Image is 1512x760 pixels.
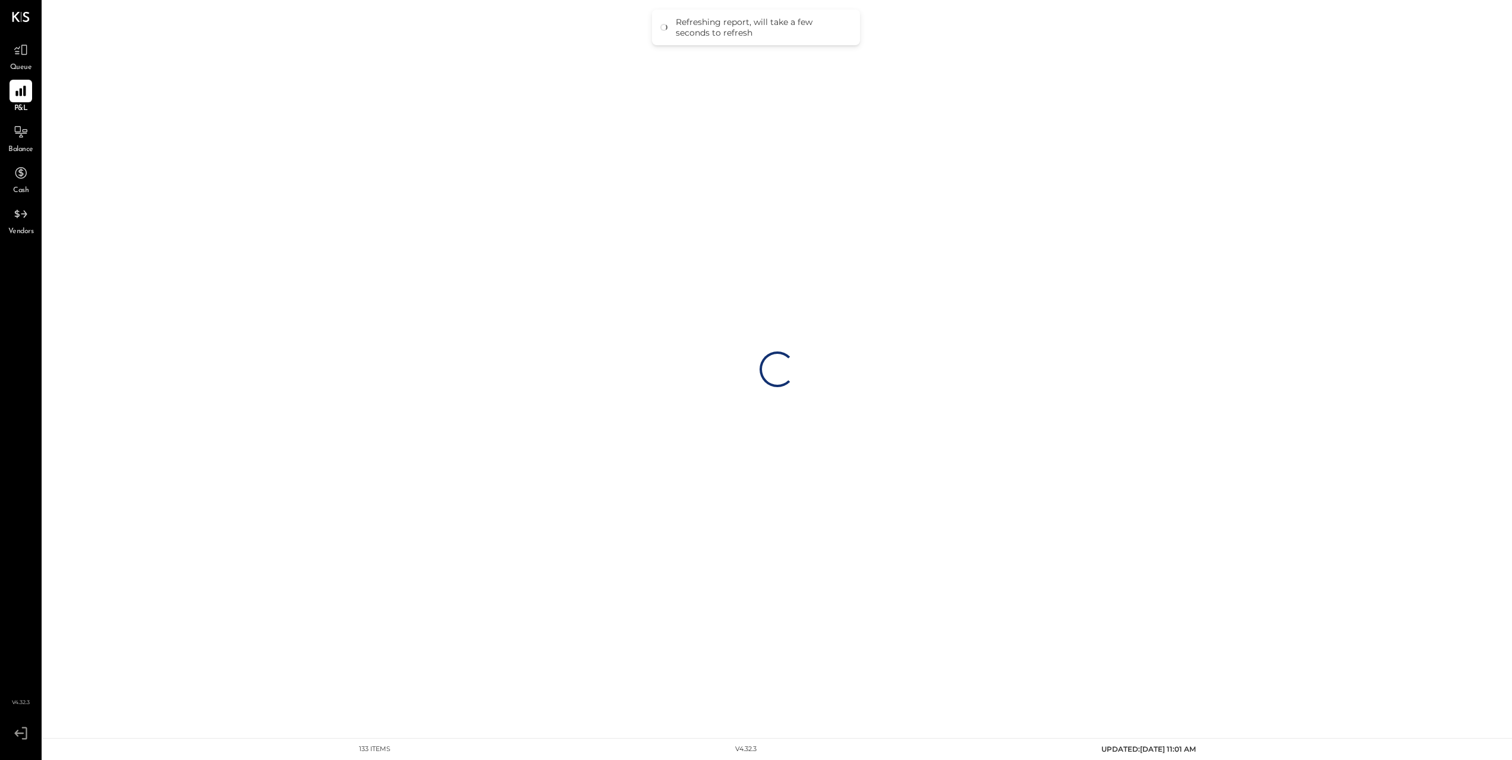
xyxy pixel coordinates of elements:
[1,80,41,114] a: P&L
[8,227,34,237] span: Vendors
[1101,745,1196,753] span: UPDATED: [DATE] 11:01 AM
[1,121,41,155] a: Balance
[1,162,41,196] a: Cash
[13,186,29,196] span: Cash
[8,145,33,155] span: Balance
[1,203,41,237] a: Vendors
[1,39,41,73] a: Queue
[359,745,390,754] div: 133 items
[14,103,28,114] span: P&L
[10,62,32,73] span: Queue
[735,745,757,754] div: v 4.32.3
[676,17,848,38] div: Refreshing report, will take a few seconds to refresh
